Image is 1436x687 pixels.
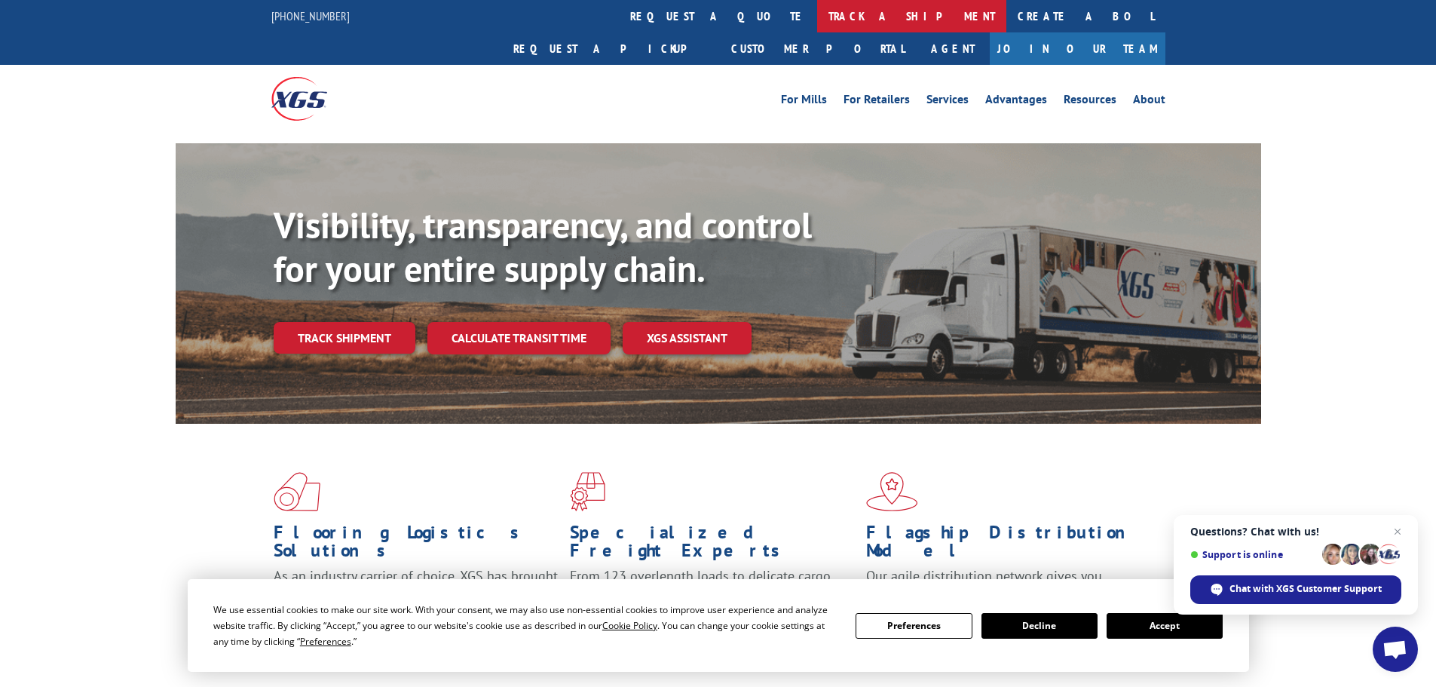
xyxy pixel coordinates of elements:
a: Track shipment [274,322,415,354]
span: Our agile distribution network gives you nationwide inventory management on demand. [866,567,1144,603]
b: Visibility, transparency, and control for your entire supply chain. [274,201,812,292]
div: Chat with XGS Customer Support [1190,575,1401,604]
div: Open chat [1373,627,1418,672]
h1: Flooring Logistics Solutions [274,523,559,567]
span: Chat with XGS Customer Support [1229,582,1382,596]
p: From 123 overlength loads to delicate cargo, our experienced staff knows the best way to move you... [570,567,855,634]
button: Preferences [856,613,972,639]
button: Decline [981,613,1098,639]
span: As an industry carrier of choice, XGS has brought innovation and dedication to flooring logistics... [274,567,558,621]
a: Agent [916,32,990,65]
img: xgs-icon-flagship-distribution-model-red [866,472,918,511]
span: Cookie Policy [602,619,657,632]
span: Close chat [1389,523,1407,541]
span: Support is online [1190,549,1317,560]
a: Resources [1064,94,1116,110]
span: Preferences [300,635,351,648]
a: For Mills [781,94,827,110]
a: For Retailers [844,94,910,110]
a: About [1133,94,1165,110]
div: Cookie Consent Prompt [188,579,1249,672]
img: xgs-icon-total-supply-chain-intelligence-red [274,472,320,511]
h1: Flagship Distribution Model [866,523,1151,567]
h1: Specialized Freight Experts [570,523,855,567]
a: Advantages [985,94,1047,110]
a: Customer Portal [720,32,916,65]
a: Request a pickup [502,32,720,65]
a: Calculate transit time [427,322,611,354]
a: [PHONE_NUMBER] [271,8,350,23]
img: xgs-icon-focused-on-flooring-red [570,472,605,511]
div: We use essential cookies to make our site work. With your consent, we may also use non-essential ... [213,602,837,649]
a: Services [926,94,969,110]
button: Accept [1107,613,1223,639]
a: Join Our Team [990,32,1165,65]
a: XGS ASSISTANT [623,322,752,354]
span: Questions? Chat with us! [1190,526,1401,538]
